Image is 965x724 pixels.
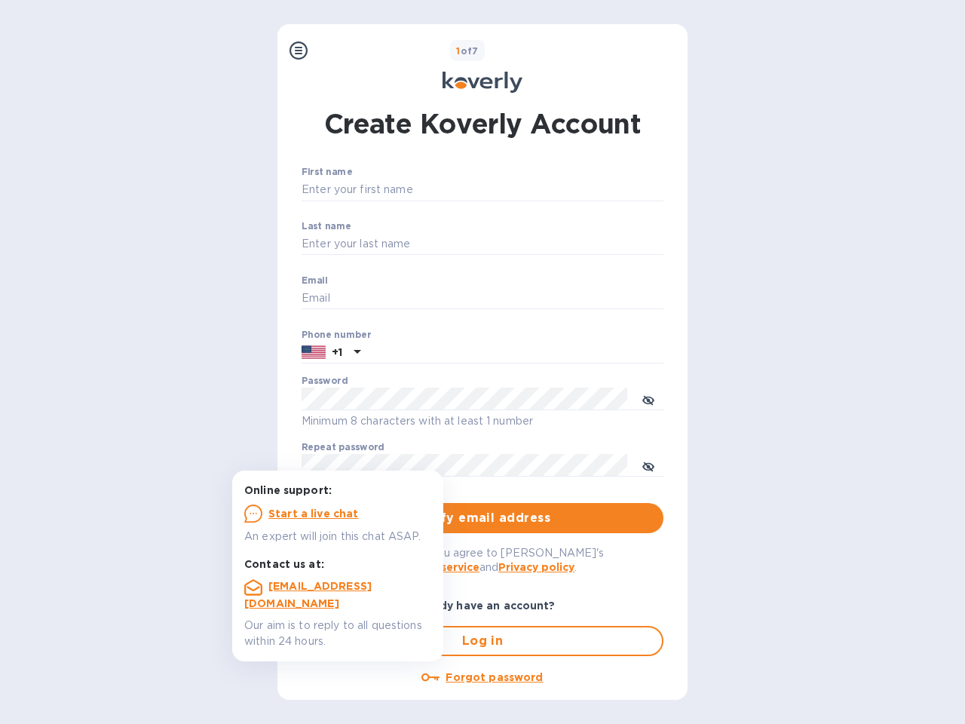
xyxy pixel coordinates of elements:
b: Online support: [244,484,332,496]
a: [EMAIL_ADDRESS][DOMAIN_NAME] [244,580,372,609]
u: Forgot password [446,671,543,683]
u: Start a live chat [268,508,359,520]
b: Contact us at: [244,558,324,570]
span: Verify email address [314,509,651,527]
b: of 7 [456,45,479,57]
label: Last name [302,222,351,231]
p: Our aim is to reply to all questions within 24 hours. [244,618,431,649]
label: Repeat password [302,443,384,452]
span: 1 [456,45,460,57]
button: Log in [302,626,663,656]
p: +1 [332,345,342,360]
h1: Create Koverly Account [324,105,642,143]
button: toggle password visibility [633,450,663,480]
button: toggle password visibility [633,384,663,414]
span: Log in [315,632,650,650]
label: Email [302,276,328,285]
label: Password [302,377,348,386]
a: Privacy policy [498,561,574,573]
button: Verify email address [302,503,663,533]
label: First name [302,168,352,177]
input: Enter your first name [302,179,663,201]
span: By logging in you agree to [PERSON_NAME]'s and . [362,547,604,573]
img: US [302,344,326,360]
p: An expert will join this chat ASAP. [244,529,431,545]
p: Minimum 8 characters with at least 1 number [302,413,663,430]
b: Already have an account? [409,600,555,612]
input: Email [302,287,663,310]
input: Enter your last name [302,233,663,256]
label: Phone number [302,330,371,339]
